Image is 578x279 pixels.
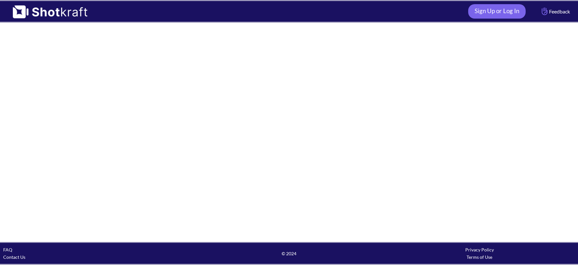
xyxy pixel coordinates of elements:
a: Sign Up or Log In [468,4,526,19]
div: Privacy Policy [384,246,575,253]
span: Feedback [540,8,570,15]
a: FAQ [3,247,12,252]
span: © 2024 [194,250,384,257]
img: Hand Icon [540,6,549,17]
a: Contact Us [3,254,25,260]
div: Terms of Use [384,253,575,261]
